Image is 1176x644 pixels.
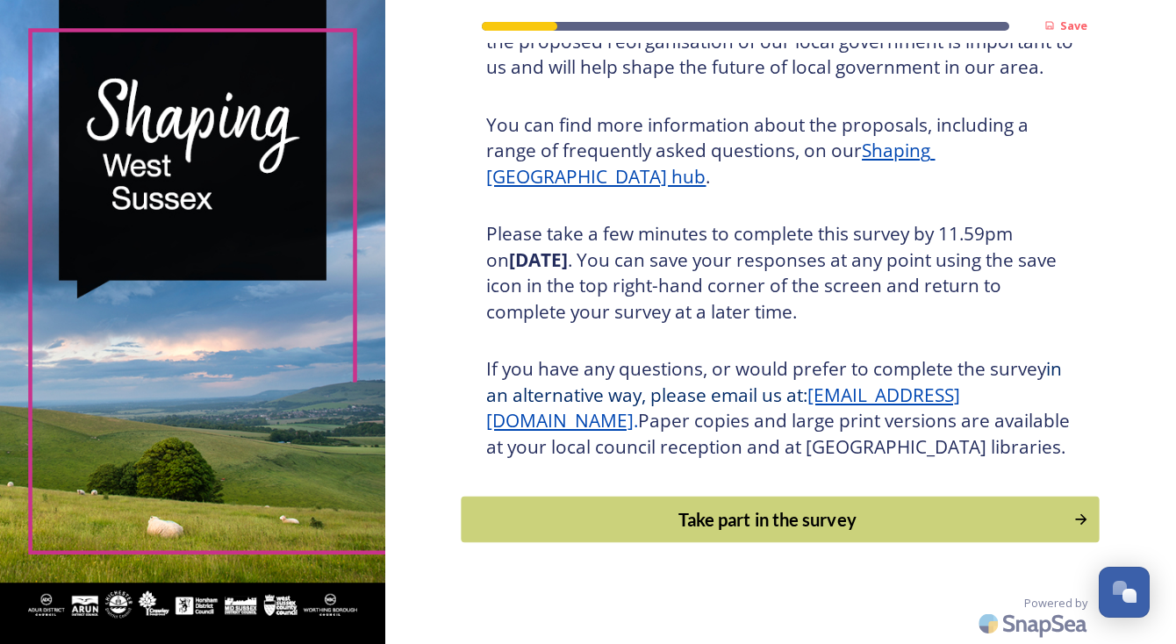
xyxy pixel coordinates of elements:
[973,603,1096,644] img: SnapSea Logo
[634,408,638,433] span: .
[462,497,1100,543] button: Continue
[509,247,568,272] strong: [DATE]
[486,383,960,433] a: [EMAIL_ADDRESS][DOMAIN_NAME]
[486,138,935,189] a: Shaping [GEOGRAPHIC_DATA] hub
[486,221,1074,325] h3: Please take a few minutes to complete this survey by 11.59pm on . You can save your responses at ...
[471,506,1065,533] div: Take part in the survey
[486,356,1074,460] h3: If you have any questions, or would prefer to complete the survey Paper copies and large print ve...
[1024,595,1087,612] span: Powered by
[1060,18,1087,33] strong: Save
[486,356,1066,407] span: in an alternative way, please email us at:
[486,112,1074,190] h3: You can find more information about the proposals, including a range of frequently asked question...
[1099,567,1150,618] button: Open Chat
